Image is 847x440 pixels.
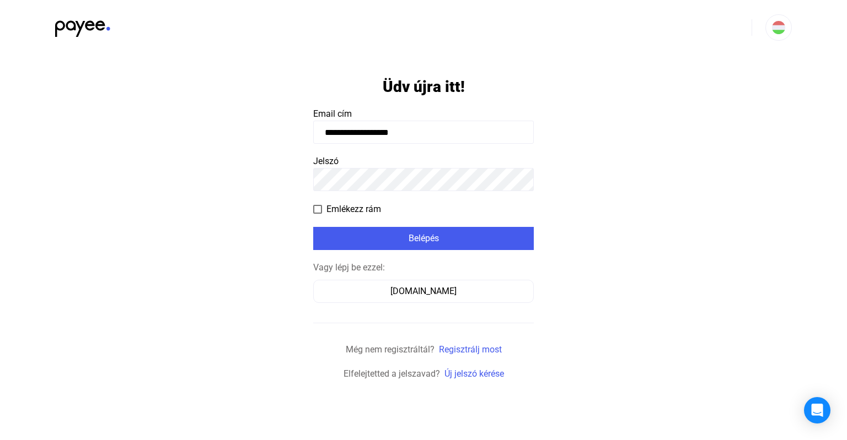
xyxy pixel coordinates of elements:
div: Open Intercom Messenger [804,397,830,423]
button: HU [765,14,792,41]
span: Elfelejtetted a jelszavad? [344,368,440,379]
div: Belépés [317,232,530,245]
span: Még nem regisztráltál? [346,344,435,355]
div: [DOMAIN_NAME] [317,285,530,298]
span: Emlékezz rám [326,203,381,216]
span: Email cím [313,108,352,119]
a: Regisztrálj most [439,344,502,355]
button: Belépés [313,227,534,250]
a: [DOMAIN_NAME] [313,286,534,296]
a: Új jelszó kérése [444,368,504,379]
span: Jelszó [313,156,339,166]
button: [DOMAIN_NAME] [313,280,534,303]
div: Vagy lépj be ezzel: [313,261,534,274]
h1: Üdv újra itt! [383,77,465,96]
img: black-payee-blue-dot.svg [55,14,110,37]
img: HU [772,21,785,34]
